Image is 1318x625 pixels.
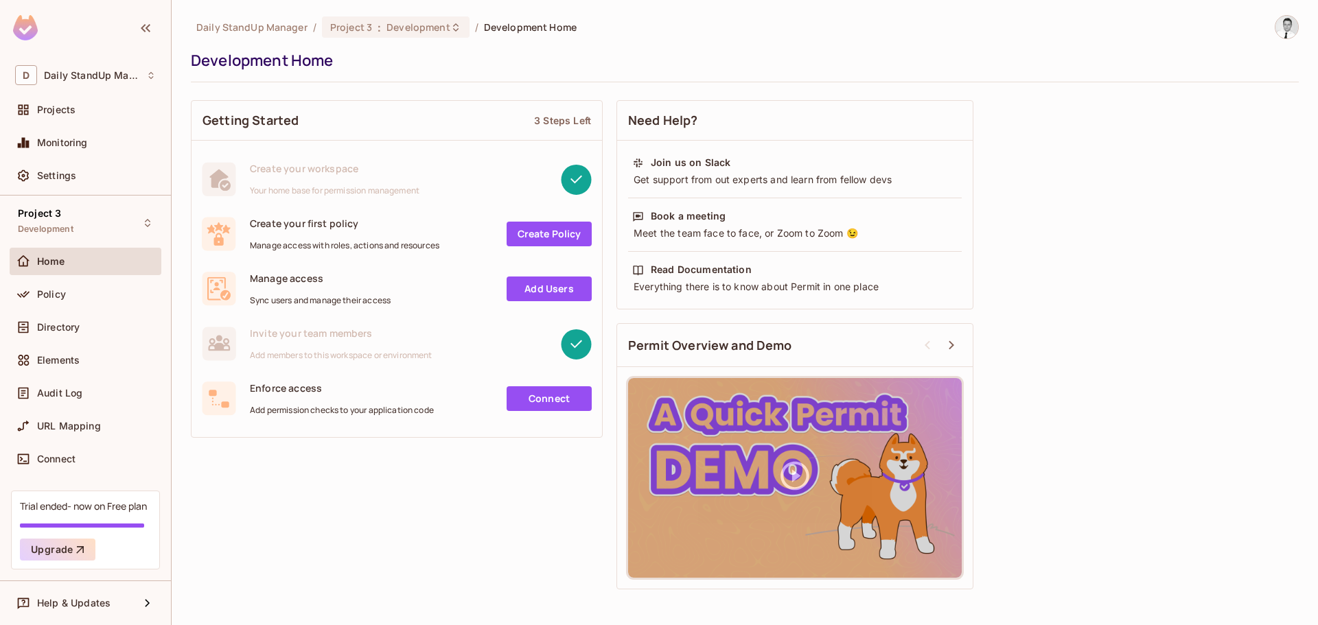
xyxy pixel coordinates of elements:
span: Permit Overview and Demo [628,337,792,354]
div: Join us on Slack [651,156,730,169]
span: Your home base for permission management [250,185,419,196]
span: Connect [37,453,76,464]
div: 3 Steps Left [534,114,591,127]
span: Home [37,256,65,267]
a: Connect [507,386,592,411]
span: Development [18,224,73,235]
div: Trial ended- now on Free plan [20,499,147,512]
div: Read Documentation [651,263,752,276]
a: Create Policy [507,222,592,246]
span: Project 3 [18,208,61,219]
div: Development Home [191,50,1292,71]
div: Book a meeting [651,209,726,223]
button: Upgrade [20,539,95,561]
span: Sync users and manage their access [250,295,391,306]
span: Getting Started [203,112,299,129]
div: Get support from out experts and learn from fellow devs [632,173,958,187]
span: Create your workspace [250,162,419,175]
span: Development Home [484,21,577,34]
span: Development [386,21,450,34]
span: D [15,65,37,85]
li: / [475,21,478,34]
span: Directory [37,322,80,333]
span: the active workspace [196,21,308,34]
span: Monitoring [37,137,88,148]
span: Add permission checks to your application code [250,405,434,416]
span: Enforce access [250,381,434,394]
span: Projects [37,104,76,115]
span: URL Mapping [37,421,101,432]
span: Audit Log [37,388,82,399]
div: Meet the team face to face, or Zoom to Zoom 😉 [632,226,958,240]
span: Manage access [250,272,391,285]
a: Add Users [507,276,592,301]
span: Invite your team members [250,327,432,340]
span: Settings [37,170,76,181]
span: Help & Updates [37,598,111,609]
span: Need Help? [628,112,698,129]
span: : [377,22,382,33]
img: Goran Jovanovic [1275,16,1298,38]
span: Elements [37,355,80,366]
span: Manage access with roles, actions and resources [250,240,439,251]
span: Policy [37,289,66,300]
li: / [313,21,316,34]
span: Project 3 [330,21,372,34]
span: Workspace: Daily StandUp Manager [44,70,139,81]
img: SReyMgAAAABJRU5ErkJggg== [13,15,38,40]
div: Everything there is to know about Permit in one place [632,280,958,294]
span: Add members to this workspace or environment [250,350,432,361]
span: Create your first policy [250,217,439,230]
